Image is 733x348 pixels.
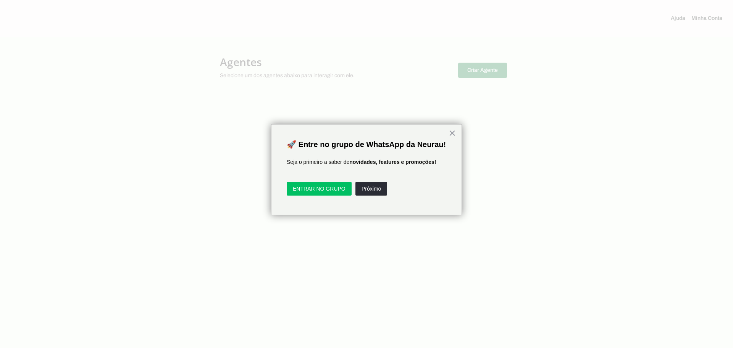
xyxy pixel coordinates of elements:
[449,127,456,139] button: Close
[287,159,349,165] span: Seja o primeiro a saber de
[355,182,387,196] button: Próximo
[287,182,352,196] button: ENTRAR NO GRUPO
[349,159,436,165] strong: novidades, features e promoções!
[287,140,446,149] p: 🚀 Entre no grupo de WhatsApp da Neurau!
